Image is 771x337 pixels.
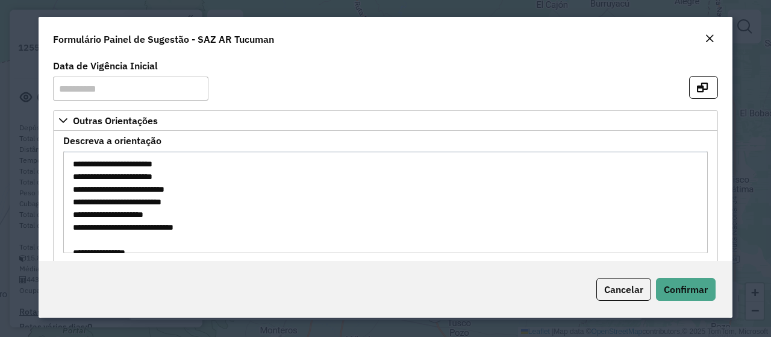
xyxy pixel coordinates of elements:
[689,80,718,92] hb-button: Abrir em nova aba
[701,31,718,47] button: Close
[664,283,708,295] span: Confirmar
[656,278,716,301] button: Confirmar
[705,34,714,43] em: Fechar
[53,58,158,73] label: Data de Vigência Inicial
[596,278,651,301] button: Cancelar
[53,32,274,46] h4: Formulário Painel de Sugestão - SAZ AR Tucuman
[73,116,158,125] span: Outras Orientações
[63,133,161,148] label: Descreva a orientação
[53,110,718,131] a: Outras Orientações
[53,131,718,269] div: Outras Orientações
[604,283,643,295] span: Cancelar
